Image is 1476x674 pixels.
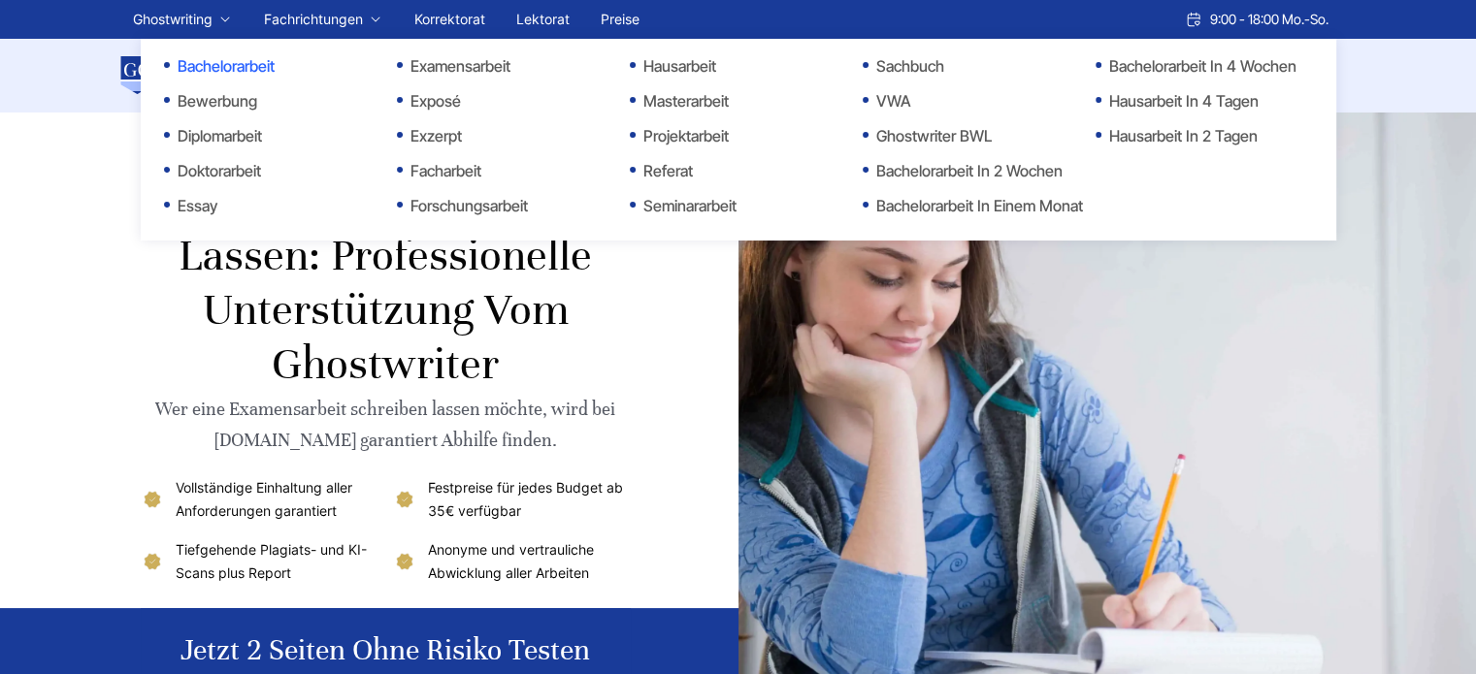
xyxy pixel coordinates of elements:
[630,89,824,112] a: Masterarbeit
[141,476,378,523] li: Vollständige Einhaltung aller Anforderungen garantiert
[164,159,358,182] a: Doktorarbeit
[601,11,640,27] a: Preise
[1096,89,1290,112] a: Hausarbeit in 4 Tagen
[397,54,591,78] a: Examensarbeit
[630,194,824,217] a: Seminararbeit
[141,175,631,392] h1: Examensarbeit schreiben lassen: Professionelle Unterstützung vom Ghostwriter
[141,550,164,573] img: Tiefgehende Plagiats- und KI-Scans plus Report
[863,89,1057,112] a: VWA
[863,159,1057,182] a: Bachelorarbeit in 2 Wochen
[133,8,213,31] a: Ghostwriting
[630,54,824,78] a: Hausarbeit
[164,124,358,147] a: Diplomarbeit
[397,124,591,147] a: Exzerpt
[516,11,570,27] a: Lektorat
[164,194,358,217] a: Essay
[397,89,591,112] a: Exposé
[393,550,416,573] img: Anonyme und vertrauliche Abwicklung aller Arbeiten
[1185,12,1202,27] img: Schedule
[1096,124,1290,147] a: Hausarbeit in 2 Tagen
[1096,54,1290,78] a: Bachelorarbeit in 4 Wochen
[863,194,1057,217] a: Bachelorarbeit in einem Monat
[117,56,257,95] img: logo wirschreiben
[397,194,591,217] a: Forschungsarbeit
[397,159,591,182] a: Facharbeit
[393,538,631,585] li: Anonyme und vertrauliche Abwicklung aller Arbeiten
[180,631,590,670] div: Jetzt 2 Seiten ohne Risiko testen
[164,89,358,112] a: Bewerbung
[141,488,164,511] img: Vollständige Einhaltung aller Anforderungen garantiert
[141,394,631,456] div: Wer eine Examensarbeit schreiben lassen möchte, wird bei [DOMAIN_NAME] garantiert Abhilfe finden.
[1210,8,1328,31] span: 9:00 - 18:00 Mo.-So.
[141,538,378,585] li: Tiefgehende Plagiats- und KI-Scans plus Report
[630,159,824,182] a: Referat
[393,476,631,523] li: Festpreise für jedes Budget ab 35€ verfügbar
[630,124,824,147] a: Projektarbeit
[863,124,1057,147] a: Ghostwriter BWL
[164,54,358,78] a: Bachelorarbeit
[863,54,1057,78] a: Sachbuch
[393,488,416,511] img: Festpreise für jedes Budget ab 35€ verfügbar
[264,8,363,31] a: Fachrichtungen
[414,11,485,27] a: Korrektorat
